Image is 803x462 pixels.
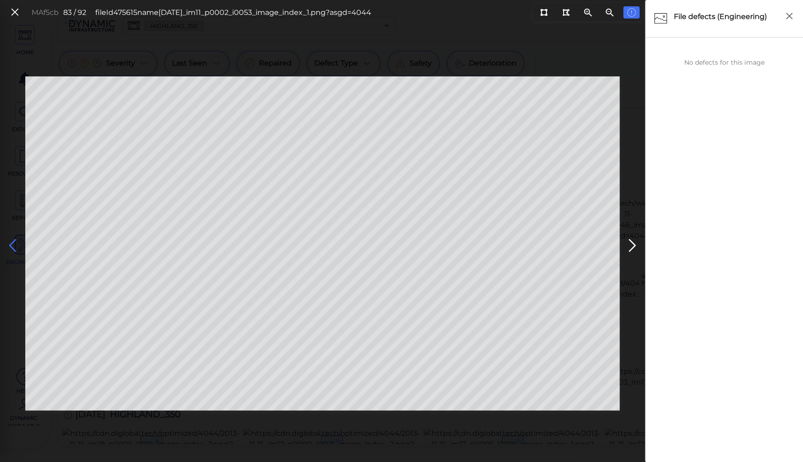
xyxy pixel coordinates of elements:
iframe: Chat [765,421,796,455]
div: 83 / 92 [63,7,86,18]
div: No defects for this image [650,58,798,67]
div: fileId 475615 name [DATE]_im11_p0002_i0053_image_index_1.png?asgd=4044 [95,7,371,18]
div: File defects (Engineering) [672,9,779,28]
div: MAf5cb [32,7,59,18]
